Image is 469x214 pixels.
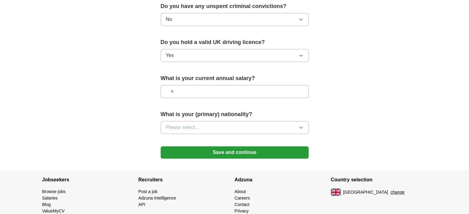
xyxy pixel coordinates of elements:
[331,171,427,188] h4: Country selection
[42,202,51,207] a: Blog
[161,38,309,46] label: Do you hold a valid UK driving licence?
[166,124,200,131] span: Please select...
[42,189,66,194] a: Browse jobs
[161,13,309,26] button: No
[42,196,58,200] a: Salaries
[166,16,172,23] span: No
[343,189,388,196] span: [GEOGRAPHIC_DATA]
[161,110,309,119] label: What is your (primary) nationality?
[235,196,250,200] a: Careers
[331,188,341,196] img: UK flag
[161,146,309,159] button: Save and continue
[235,202,249,207] a: Contact
[161,2,309,10] label: Do you have any unspent criminal convictions?
[138,189,158,194] a: Post a job
[235,208,249,213] a: Privacy
[138,196,176,200] a: Adzuna Intelligence
[235,189,246,194] a: About
[161,121,309,134] button: Please select...
[138,202,146,207] a: API
[166,52,174,59] span: Yes
[161,49,309,62] button: Yes
[390,189,405,196] button: change
[42,208,65,213] a: ValueMyCV
[161,74,309,83] label: What is your current annual salary?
